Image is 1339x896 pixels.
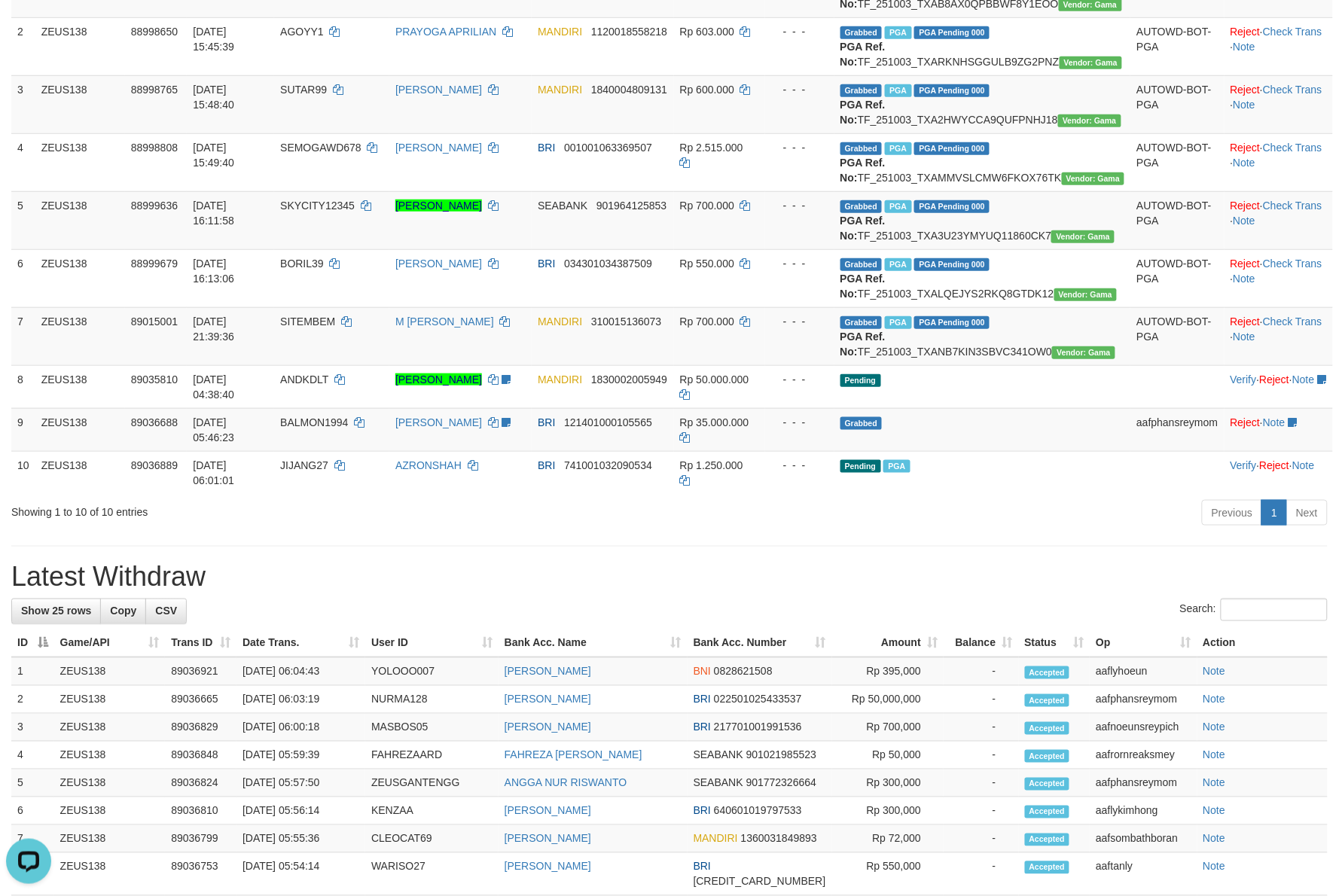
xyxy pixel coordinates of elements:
[280,258,324,270] span: BORIL39
[54,825,166,853] td: ZEUS138
[236,629,365,657] th: Date Trans.: activate to sort column ascending
[131,142,178,154] span: 88998808
[1203,749,1226,761] a: Note
[165,686,236,714] td: 89036665
[35,307,125,365] td: ZEUS138
[11,498,547,520] div: Showing 1 to 10 of 10 entries
[1263,26,1322,38] a: Check Trans
[914,84,990,97] span: PGA Pending
[1225,17,1333,75] td: · ·
[840,215,886,242] b: PGA Ref. No:
[883,460,910,473] span: Marked by aaftanly
[1260,459,1290,471] a: Reject
[771,198,828,213] div: - - -
[1025,722,1070,735] span: Accepted
[365,825,499,853] td: CLEOCAT69
[165,629,236,657] th: Trans ID: activate to sort column ascending
[505,666,591,678] a: [PERSON_NAME]
[1225,451,1333,494] td: · ·
[1231,258,1261,270] a: Reject
[538,373,582,386] span: MANDIRI
[1225,365,1333,408] td: · ·
[771,256,828,271] div: - - -
[1231,26,1261,38] a: Reject
[35,451,125,494] td: ZEUS138
[280,142,361,154] span: SEMOGAWD678
[538,200,587,212] span: SEABANK
[832,770,944,797] td: Rp 300,000
[914,26,990,39] span: PGA Pending
[365,686,499,714] td: NURMA128
[840,99,886,126] b: PGA Ref. No:
[564,416,652,428] span: Copy 121401000105565 to clipboard
[280,416,348,428] span: BALMON1994
[840,331,886,358] b: PGA Ref. No:
[840,41,886,68] b: PGA Ref. No:
[1234,331,1256,343] a: Note
[236,797,365,825] td: [DATE] 05:56:14
[236,657,365,686] td: [DATE] 06:04:43
[1261,500,1287,526] a: 1
[834,75,1131,133] td: TF_251003_TXA2HWYCCA9QUFPNHJ18
[21,605,91,617] span: Show 25 rows
[840,273,886,300] b: PGA Ref. No:
[1263,258,1322,270] a: Check Trans
[680,416,749,428] span: Rp 35.000.000
[35,17,125,75] td: ZEUS138
[35,249,125,307] td: ZEUS138
[834,249,1131,307] td: TF_251003_TXALQEJYS2RKQ8GTDK12
[365,797,499,825] td: KENZAA
[944,797,1018,825] td: -
[1234,215,1256,227] a: Note
[193,373,234,401] span: [DATE] 04:38:40
[131,373,178,386] span: 89035810
[395,315,494,328] a: M [PERSON_NAME]
[395,84,482,96] a: [PERSON_NAME]
[100,599,146,624] a: Copy
[11,686,54,714] td: 2
[746,749,816,761] span: Copy 901021985523 to clipboard
[365,770,499,797] td: ZEUSGANTENGG
[840,26,883,39] span: Grabbed
[680,84,734,96] span: Rp 600.000
[834,191,1131,249] td: TF_251003_TXA3U23YMYUQ11860CK7
[1130,249,1224,307] td: AUTOWD-BOT-PGA
[538,258,555,270] span: BRI
[694,666,711,678] span: BNI
[395,142,482,154] a: [PERSON_NAME]
[1203,861,1226,873] a: Note
[1263,200,1322,212] a: Check Trans
[1025,666,1070,679] span: Accepted
[280,200,355,212] span: SKYCITY12345
[11,17,35,75] td: 2
[885,142,911,155] span: Marked by aafkaynarin
[840,316,883,329] span: Grabbed
[1231,416,1261,428] a: Reject
[840,142,883,155] span: Grabbed
[193,84,234,111] span: [DATE] 15:48:40
[1231,315,1261,328] a: Reject
[1090,657,1197,686] td: aaflyhoeun
[1203,777,1226,789] a: Note
[914,200,990,213] span: PGA Pending
[1203,721,1226,733] a: Note
[591,26,667,38] span: Copy 1120018558218 to clipboard
[680,200,734,212] span: Rp 700.000
[1180,599,1328,621] label: Search:
[714,721,802,733] span: Copy 217701001991536 to clipboard
[694,749,743,761] span: SEABANK
[499,629,688,657] th: Bank Acc. Name: activate to sort column ascending
[1263,84,1322,96] a: Check Trans
[746,777,816,789] span: Copy 901772326664 to clipboard
[714,805,802,817] span: Copy 640601019797533 to clipboard
[11,249,35,307] td: 6
[944,825,1018,853] td: -
[832,714,944,742] td: Rp 700,000
[944,629,1018,657] th: Balance: activate to sort column ascending
[1130,75,1224,133] td: AUTOWD-BOT-PGA
[11,133,35,191] td: 4
[236,686,365,714] td: [DATE] 06:03:19
[591,315,661,328] span: Copy 310015136073 to clipboard
[538,84,582,96] span: MANDIRI
[1202,500,1262,526] a: Previous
